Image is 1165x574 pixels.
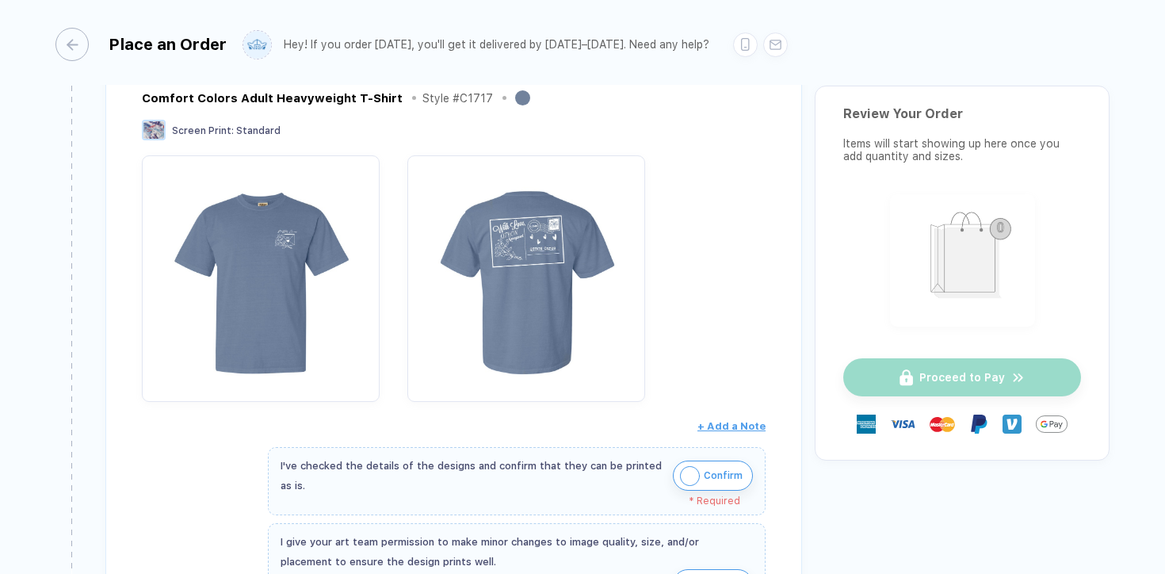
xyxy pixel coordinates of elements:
[704,463,743,488] span: Confirm
[897,201,1028,316] img: shopping_bag.png
[422,92,493,105] div: Style # C1717
[142,91,403,105] div: Comfort Colors Adult Heavyweight T-Shirt
[680,466,700,486] img: icon
[150,163,372,385] img: b52f734c-2614-4bc2-811b-ddd727042fee_nt_front_1758492179538.jpg
[281,496,740,507] div: * Required
[172,125,234,136] span: Screen Print :
[236,125,281,136] span: Standard
[697,414,766,439] button: + Add a Note
[843,137,1081,163] div: Items will start showing up here once you add quantity and sizes.
[930,411,955,437] img: master-card
[1036,408,1068,440] img: GPay
[857,415,876,434] img: express
[1003,415,1022,434] img: Venmo
[281,456,665,496] div: I've checked the details of the designs and confirm that they can be printed as is.
[109,35,227,54] div: Place an Order
[673,461,753,491] button: iconConfirm
[142,120,166,140] img: Screen Print
[843,106,1081,121] div: Review Your Order
[284,38,709,52] div: Hey! If you order [DATE], you'll get it delivered by [DATE]–[DATE]. Need any help?
[281,532,753,572] div: I give your art team permission to make minor changes to image quality, size, and/or placement to...
[697,420,766,432] span: + Add a Note
[415,163,637,385] img: b52f734c-2614-4bc2-811b-ddd727042fee_nt_back_1758492179540.jpg
[243,31,271,59] img: user profile
[969,415,988,434] img: Paypal
[890,411,915,437] img: visa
